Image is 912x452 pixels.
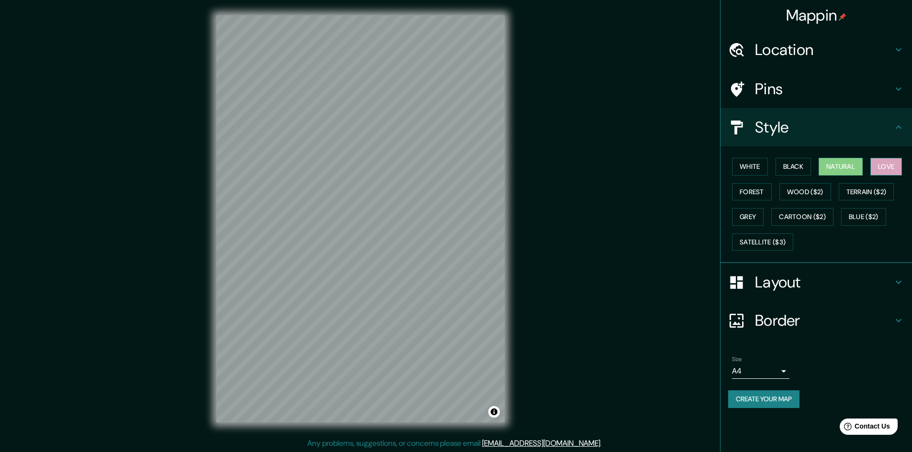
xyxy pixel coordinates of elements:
[603,438,605,449] div: .
[482,438,600,448] a: [EMAIL_ADDRESS][DOMAIN_NAME]
[721,301,912,340] div: Border
[779,183,831,201] button: Wood ($2)
[602,438,603,449] div: .
[870,158,902,176] button: Love
[732,158,768,176] button: White
[839,183,894,201] button: Terrain ($2)
[771,208,833,226] button: Cartoon ($2)
[728,390,799,408] button: Create your map
[721,31,912,69] div: Location
[732,208,764,226] button: Grey
[307,438,602,449] p: Any problems, suggestions, or concerns please email .
[786,6,847,25] h4: Mappin
[819,158,863,176] button: Natural
[755,118,893,137] h4: Style
[755,273,893,292] h4: Layout
[732,355,742,364] label: Size
[839,13,846,21] img: pin-icon.png
[732,364,789,379] div: A4
[776,158,811,176] button: Black
[827,415,901,441] iframe: Help widget launcher
[216,15,505,422] canvas: Map
[732,183,772,201] button: Forest
[721,108,912,146] div: Style
[721,263,912,301] div: Layout
[721,70,912,108] div: Pins
[755,79,893,99] h4: Pins
[755,40,893,59] h4: Location
[732,233,793,251] button: Satellite ($3)
[488,406,500,418] button: Toggle attribution
[755,311,893,330] h4: Border
[841,208,886,226] button: Blue ($2)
